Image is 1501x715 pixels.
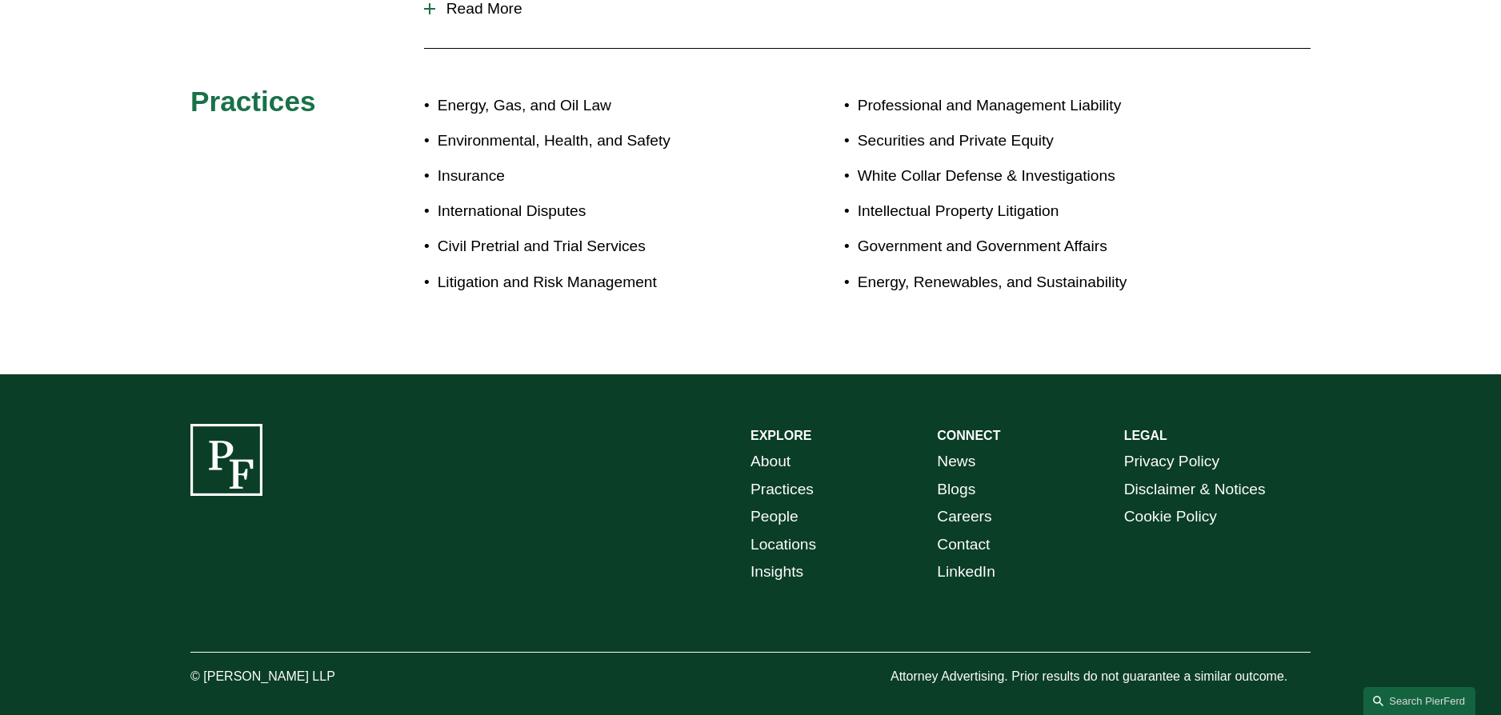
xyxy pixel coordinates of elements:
[858,127,1218,155] p: Securities and Private Equity
[750,531,816,559] a: Locations
[937,558,995,586] a: LinkedIn
[1124,503,1217,531] a: Cookie Policy
[858,92,1218,120] p: Professional and Management Liability
[438,269,750,297] p: Litigation and Risk Management
[1124,429,1167,442] strong: LEGAL
[750,448,791,476] a: About
[858,198,1218,226] p: Intellectual Property Litigation
[190,665,424,689] p: © [PERSON_NAME] LLP
[937,476,975,504] a: Blogs
[750,476,814,504] a: Practices
[937,448,975,476] a: News
[937,429,1000,442] strong: CONNECT
[190,86,316,117] span: Practices
[1363,687,1475,715] a: Search this site
[438,233,750,261] p: Civil Pretrial and Trial Services
[1124,476,1266,504] a: Disclaimer & Notices
[858,233,1218,261] p: Government and Government Affairs
[438,198,750,226] p: International Disputes
[750,429,811,442] strong: EXPLORE
[858,269,1218,297] p: Energy, Renewables, and Sustainability
[937,531,990,559] a: Contact
[891,665,1311,689] p: Attorney Advertising. Prior results do not guarantee a similar outcome.
[438,127,750,155] p: Environmental, Health, and Safety
[1124,448,1219,476] a: Privacy Policy
[750,558,803,586] a: Insights
[750,503,799,531] a: People
[438,162,750,190] p: Insurance
[438,92,750,120] p: Energy, Gas, and Oil Law
[858,162,1218,190] p: White Collar Defense & Investigations
[937,503,991,531] a: Careers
